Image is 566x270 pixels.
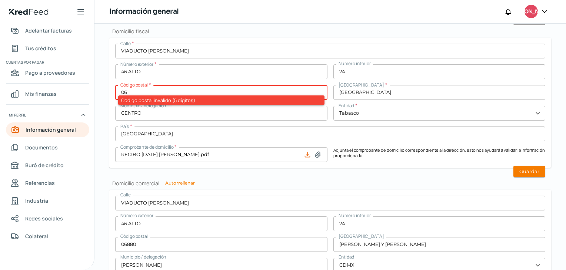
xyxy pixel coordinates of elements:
[26,125,76,134] span: Información general
[6,122,89,137] a: Información general
[333,147,546,162] p: Adjunta el comprobante de domicilio correspondiente a la dirección, esto nos ayudará a validar la...
[165,181,195,185] button: Autorrellenar
[120,61,153,67] span: Número exterior
[511,7,551,16] span: [PERSON_NAME]
[25,214,63,223] span: Redes sociales
[6,59,88,65] span: Cuentas por pagar
[118,95,324,105] div: Código postal inválido (5 dígitos)
[120,212,153,219] span: Número exterior
[25,232,48,241] span: Colateral
[25,44,56,53] span: Tus créditos
[109,6,179,17] h1: Información general
[120,192,131,198] span: Calle
[339,102,354,109] span: Entidad
[9,112,26,118] span: Mi perfil
[120,233,148,239] span: Código postal
[6,41,89,56] a: Tus créditos
[120,40,131,47] span: Calle
[6,87,89,101] a: Mis finanzas
[6,23,89,38] a: Adelantar facturas
[25,196,48,205] span: Industria
[120,144,173,150] span: Comprobante de domicilio
[109,180,551,187] h2: Domicilio comercial
[339,60,371,67] span: Número interior
[6,229,89,244] a: Colateral
[6,211,89,226] a: Redes sociales
[6,65,89,80] a: Pago a proveedores
[6,176,89,190] a: Referencias
[120,254,166,260] span: Municipio / delegación
[25,161,64,170] span: Buró de crédito
[339,82,384,88] span: [GEOGRAPHIC_DATA]
[25,143,58,152] span: Documentos
[25,68,75,77] span: Pago a proveedores
[6,193,89,208] a: Industria
[120,82,148,88] span: Código postal
[339,254,354,260] span: Entidad
[25,89,57,98] span: Mis finanzas
[6,140,89,155] a: Documentos
[339,212,371,219] span: Número interior
[120,123,129,129] span: País
[339,233,384,239] span: [GEOGRAPHIC_DATA]
[513,166,545,177] button: Guardar
[6,158,89,173] a: Buró de crédito
[25,26,72,35] span: Adelantar facturas
[109,28,551,35] h2: Domicilio fiscal
[25,178,55,188] span: Referencias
